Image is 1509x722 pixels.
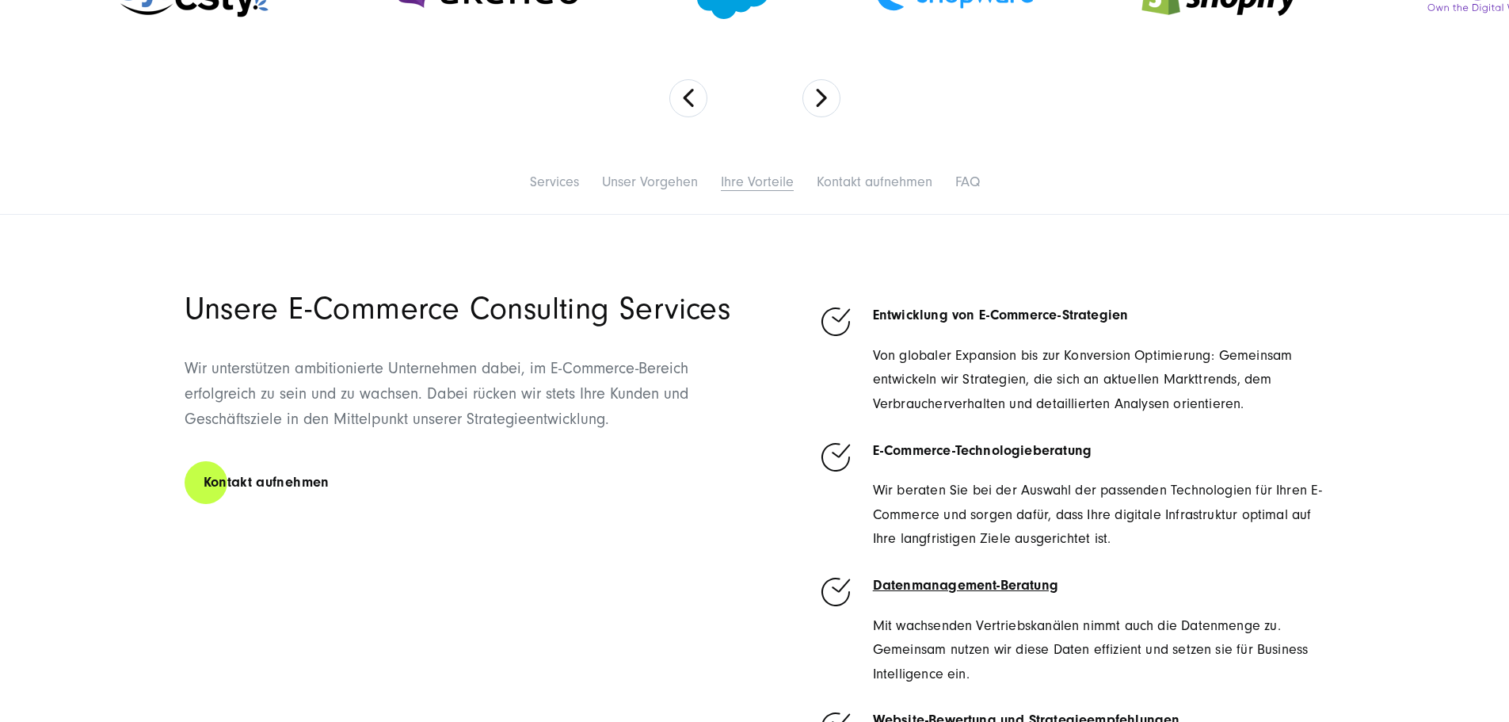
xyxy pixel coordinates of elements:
a: Ihre Vorteile [721,174,794,190]
strong: E-Commerce-Technologieberatung [873,442,1092,459]
span: Wir beraten Sie bei der Auswahl der passenden Technologien für Ihren E-Commerce und sorgen dafür,... [873,482,1323,547]
p: Wir unterstützen ambitionierte Unternehmen dabei, im E-Commerce-Bereich erfolgreich zu sein und z... [185,356,744,432]
button: Next [802,79,840,117]
button: Previous [669,79,707,117]
a: FAQ [955,174,980,190]
a: Services [530,174,579,190]
a: Datenmanagement-Beratung [873,577,1058,594]
a: Kontakt aufnehmen [185,460,349,505]
h2: Unsere E-Commerce Consulting Services [185,294,744,324]
span: Von globaler Expansion bis zur Konversion Optimierung: Gemeinsam entwickeln wir Strategien, die s... [873,347,1293,412]
a: Kontakt aufnehmen [817,174,932,190]
span: Mit wachsenden Vertriebskanälen nimmt auch die Datenmenge zu. Gemeinsam nutzen wir diese Daten ef... [873,617,1309,682]
strong: Entwicklung von E-Commerce-Strategien [873,307,1129,323]
a: Unser Vorgehen [602,174,698,190]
